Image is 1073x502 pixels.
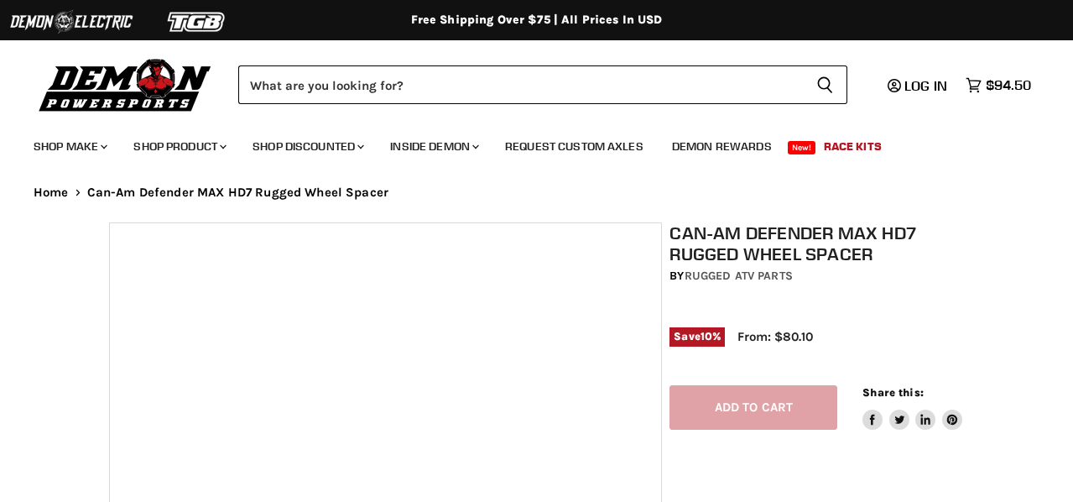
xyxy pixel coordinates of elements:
button: Search [803,65,847,104]
img: Demon Electric Logo 2 [8,6,134,38]
span: From: $80.10 [737,329,813,344]
form: Product [238,65,847,104]
ul: Main menu [21,123,1027,164]
a: Log in [880,78,957,93]
div: by [669,267,971,285]
span: Can-Am Defender MAX HD7 Rugged Wheel Spacer [87,186,388,200]
h1: Can-Am Defender MAX HD7 Rugged Wheel Spacer [669,222,971,264]
a: Request Custom Axles [492,129,656,164]
img: Demon Powersports [34,55,217,114]
a: Shop Product [121,129,237,164]
a: Shop Make [21,129,117,164]
span: Share this: [862,386,923,399]
aside: Share this: [862,385,962,430]
a: Race Kits [811,129,894,164]
span: New! [788,141,816,154]
img: TGB Logo 2 [134,6,260,38]
input: Search [238,65,803,104]
a: Shop Discounted [240,129,374,164]
span: $94.50 [986,77,1031,93]
a: Rugged ATV Parts [685,269,793,283]
a: Home [34,186,69,200]
a: Demon Rewards [659,129,784,164]
span: 10 [701,330,712,343]
a: $94.50 [957,73,1039,97]
span: Save % [669,327,725,346]
span: Log in [904,77,947,94]
a: Inside Demon [378,129,489,164]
